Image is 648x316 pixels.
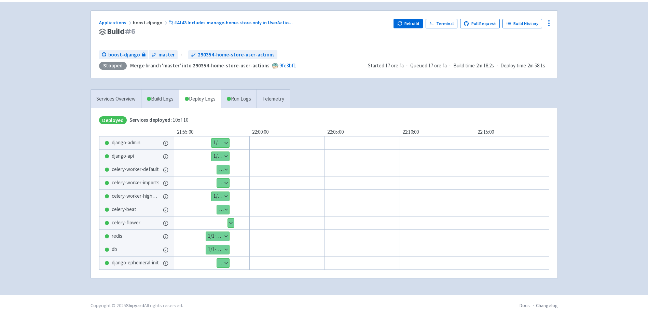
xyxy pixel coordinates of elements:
div: 22:10:00 [400,128,475,136]
span: Build [107,28,136,36]
div: Stopped [99,62,127,70]
strong: Merge branch 'master' into 290354-home-store-user-actions [130,62,270,69]
a: Pull Request [460,19,500,28]
span: 2m 58.1s [527,62,545,70]
span: Queued [410,62,447,69]
span: Build time [453,62,475,70]
span: celery-worker-imports [112,179,160,187]
a: #4143 Includes manage-home-store-only in UserActio... [169,19,294,26]
div: 22:15:00 [475,128,550,136]
span: boost-django [108,51,140,59]
a: Build Logs [141,90,179,108]
a: master [149,50,178,60]
div: 22:00:00 [249,128,325,136]
time: 17 ore fa [428,62,447,69]
a: boost-django [99,50,148,60]
button: Rebuild [394,19,423,28]
span: Services deployed: [129,117,172,123]
a: Terminal [426,19,457,28]
div: 21:55:00 [174,128,249,136]
a: Docs [520,302,530,308]
a: Run Logs [221,90,257,108]
time: 17 ore fa [385,62,404,69]
div: Copyright © 2025 All rights reserved. [91,302,183,309]
span: boost-django [133,19,169,26]
a: Changelog [536,302,558,308]
a: Services Overview [91,90,141,108]
div: · · · [368,62,549,70]
a: Build History [502,19,542,28]
span: celery-worker-default [112,166,159,173]
span: # 6 [125,27,136,36]
a: 9fe3bf1 [279,62,296,69]
span: celery-worker-highmem [112,192,160,200]
span: Started [368,62,404,69]
span: #4143 Includes manage-home-store-only in UserActio ... [174,19,293,26]
span: 2m 18.2s [476,62,494,70]
span: celery-beat [112,206,136,213]
span: django-ephemeral-init [112,259,159,267]
a: Applications [99,19,133,26]
span: django-admin [112,139,140,147]
span: Deployed [99,116,127,124]
span: django-api [112,152,134,160]
span: redis [112,232,122,240]
span: db [112,246,117,253]
span: ← [180,51,185,59]
a: 290354-home-store-user-actions [188,50,277,60]
span: master [158,51,175,59]
span: Deploy time [500,62,526,70]
a: Telemetry [257,90,290,108]
span: celery-flower [112,219,140,227]
span: 290354-home-store-user-actions [198,51,275,59]
a: Deploy Logs [179,90,221,108]
a: Shipyard [126,302,144,308]
span: 10 of 10 [129,116,188,124]
div: 22:05:00 [325,128,400,136]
